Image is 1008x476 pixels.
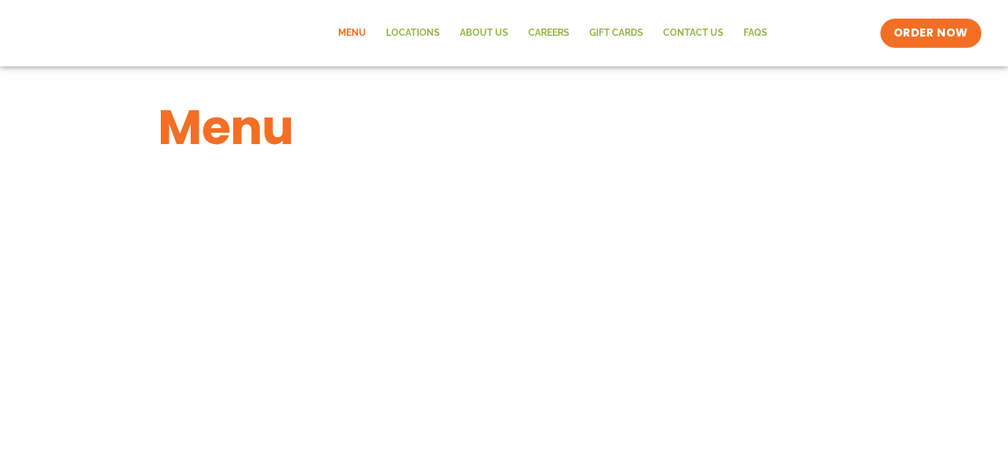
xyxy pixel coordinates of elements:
[376,18,450,48] a: Locations
[328,18,777,48] nav: Menu
[158,92,851,163] h1: Menu
[880,19,981,48] a: ORDER NOW
[653,18,734,48] a: Contact Us
[328,18,376,48] a: Menu
[734,18,777,48] a: FAQs
[894,25,968,41] span: ORDER NOW
[450,18,518,48] a: About Us
[518,18,579,48] a: Careers
[27,7,226,60] img: new-SAG-logo-768×292
[579,18,653,48] a: GIFT CARDS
